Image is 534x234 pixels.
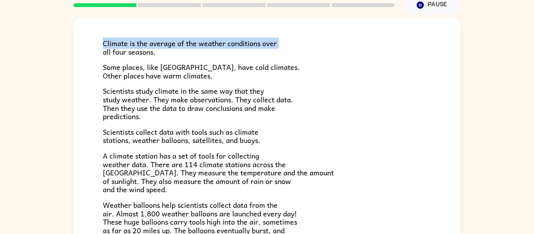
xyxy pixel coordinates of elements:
span: Climate is the average of the weather conditions over all four seasons. [103,38,277,57]
span: Scientists collect data with tools such as climate stations, weather balloons, satellites, and bu... [103,126,260,146]
span: A climate station has a set of tools for collecting weather data. There are 114 climate stations ... [103,150,334,195]
span: Some places, like [GEOGRAPHIC_DATA], have cold climates. Other places have warm climates. [103,61,300,81]
span: Scientists study climate in the same way that they study weather. They make observations. They co... [103,85,293,122]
